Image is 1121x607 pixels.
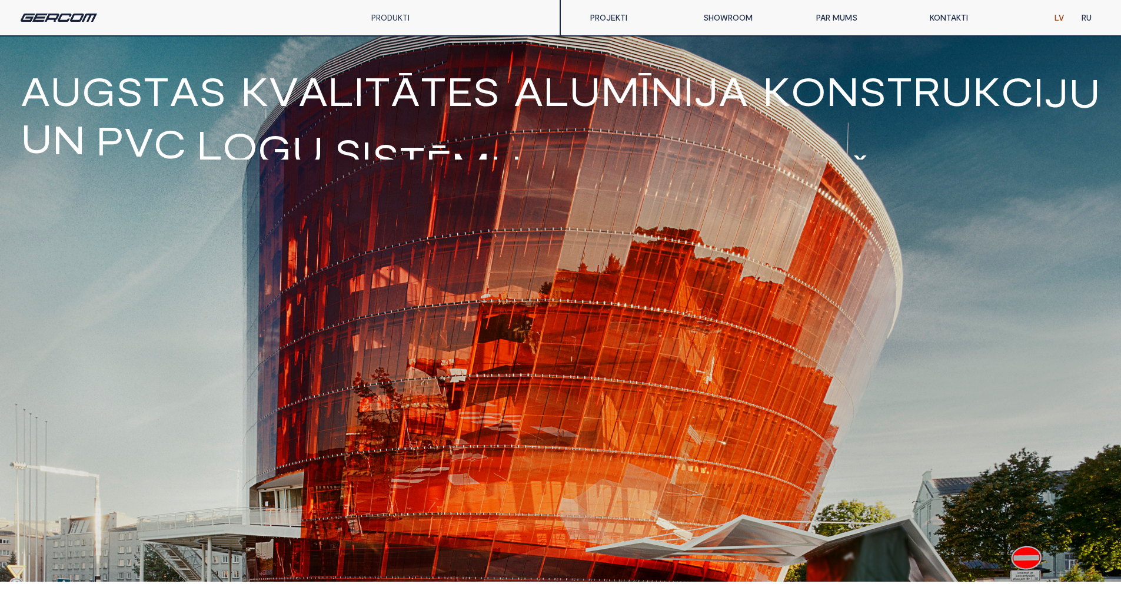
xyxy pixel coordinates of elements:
[241,71,269,111] span: k
[169,71,199,111] span: a
[372,137,399,177] span: s
[124,121,154,161] span: V
[973,71,1001,111] span: k
[563,155,594,195] span: V
[1069,72,1100,112] span: u
[696,155,726,195] span: A
[420,71,447,111] span: t
[941,71,973,111] span: u
[199,71,226,111] span: s
[451,146,490,186] span: m
[82,71,116,111] span: g
[154,123,186,163] span: C
[473,71,500,111] span: s
[50,71,82,111] span: u
[1073,6,1100,29] a: RU
[197,124,222,164] span: l
[873,155,903,195] span: A
[371,12,410,22] a: PRODUKTI
[781,155,811,195] span: V
[328,71,354,111] span: l
[886,71,913,111] span: t
[533,152,563,193] span: V
[791,71,826,111] span: o
[662,155,696,195] span: G
[1044,72,1069,112] span: j
[903,155,936,195] span: N
[624,155,635,195] span: I
[936,155,965,195] span: A
[298,71,328,111] span: a
[859,71,886,111] span: s
[846,155,873,195] span: Š
[718,71,748,111] span: a
[763,71,791,111] span: k
[683,71,694,111] span: i
[826,71,859,111] span: n
[594,155,624,195] span: V
[543,71,569,111] span: l
[425,143,451,183] span: ē
[399,140,425,180] span: t
[694,71,718,111] span: j
[1046,6,1073,29] a: LV
[726,155,752,195] span: T
[361,135,372,175] span: i
[447,71,473,111] span: e
[921,6,1034,29] a: KONTAKTI
[811,155,846,195] span: O
[21,118,52,158] span: u
[354,71,364,111] span: i
[635,155,662,195] span: Z
[364,71,391,111] span: t
[96,120,124,160] span: P
[334,132,361,173] span: s
[490,149,522,189] span: u
[694,6,807,29] a: SHOWROOM
[222,126,258,166] span: o
[650,71,683,111] span: n
[52,119,85,159] span: n
[601,71,640,111] span: m
[640,71,650,111] span: ī
[269,71,298,111] span: v
[752,155,781,195] span: A
[1033,71,1044,111] span: i
[913,71,941,111] span: r
[807,6,920,29] a: PAR MUMS
[514,71,543,111] span: a
[569,71,601,111] span: u
[258,128,292,168] span: g
[116,71,143,111] span: s
[292,130,324,170] span: u
[1001,71,1033,111] span: c
[21,71,50,111] span: A
[391,71,420,111] span: ā
[143,71,169,111] span: t
[581,6,694,29] a: PROJEKTI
